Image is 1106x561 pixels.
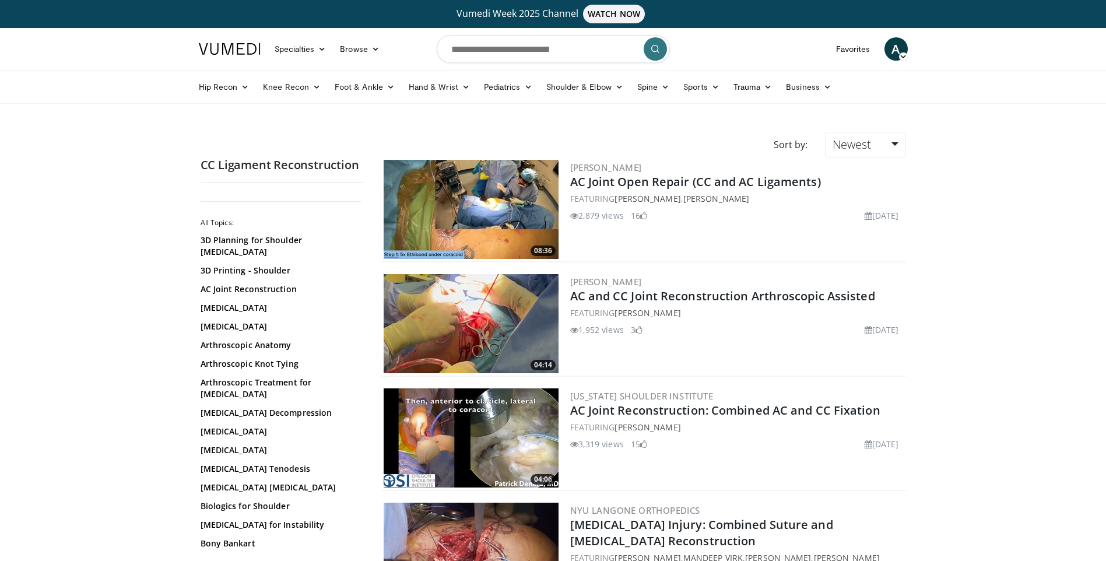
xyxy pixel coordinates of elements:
a: 08:36 [384,160,559,259]
a: [MEDICAL_DATA] [201,302,358,314]
a: Shoulder & Elbow [539,75,630,99]
a: Business [779,75,838,99]
a: [MEDICAL_DATA] Injury: Combined Suture and [MEDICAL_DATA] Reconstruction [570,517,833,549]
li: 3,319 views [570,438,624,450]
a: Newest [825,132,905,157]
a: 3D Planning for Shoulder [MEDICAL_DATA] [201,234,358,258]
a: Hip Recon [192,75,257,99]
a: [PERSON_NAME] [615,193,680,204]
a: Browse [333,37,387,61]
a: Pediatrics [477,75,539,99]
a: [PERSON_NAME] [570,276,642,287]
a: A [884,37,908,61]
a: [PERSON_NAME] [615,422,680,433]
a: Arthroscopic Knot Tying [201,358,358,370]
img: 87a2f675-e01a-490e-b8ad-775bb0e7443f.300x170_q85_crop-smart_upscale.jpg [384,274,559,373]
a: AC and CC Joint Reconstruction Arthroscopic Assisted [570,288,875,304]
div: FEATURING [570,421,904,433]
a: [MEDICAL_DATA] Tenodesis [201,463,358,475]
li: [DATE] [865,438,899,450]
img: 70018961-345c-4e59-8388-c223ddd775a1.300x170_q85_crop-smart_upscale.jpg [384,388,559,488]
div: FEATURING [570,307,904,319]
span: 04:14 [531,360,556,370]
a: Knee Recon [256,75,328,99]
li: 1,952 views [570,324,624,336]
a: [US_STATE] Shoulder Institute [570,390,714,402]
li: [DATE] [865,324,899,336]
img: VuMedi Logo [199,43,261,55]
img: f7f295c3-d113-4f56-bfe3-8119dad7cbdc.300x170_q85_crop-smart_upscale.jpg [384,160,559,259]
a: [PERSON_NAME] [570,162,642,173]
li: [DATE] [865,209,899,222]
a: [MEDICAL_DATA] for Instability [201,519,358,531]
span: Newest [833,136,871,152]
span: 08:36 [531,246,556,256]
a: Specialties [268,37,333,61]
a: AC Joint Reconstruction: Combined AC and CC Fixation [570,402,880,418]
a: Spine [630,75,676,99]
a: Vumedi Week 2025 ChannelWATCH NOW [201,5,906,23]
a: Bony Bankart [201,538,358,549]
a: 3D Printing - Shoulder [201,265,358,276]
span: 04:06 [531,474,556,485]
a: Arthroscopic Treatment for [MEDICAL_DATA] [201,377,358,400]
a: 04:06 [384,388,559,488]
input: Search topics, interventions [437,35,670,63]
li: 2,879 views [570,209,624,222]
a: AC Joint Reconstruction [201,283,358,295]
h2: CC Ligament Reconstruction [201,157,364,173]
a: Biologics for Shoulder [201,500,358,512]
li: 3 [631,324,642,336]
a: [MEDICAL_DATA] [MEDICAL_DATA] [201,482,358,493]
a: Favorites [829,37,877,61]
a: [MEDICAL_DATA] [201,444,358,456]
a: Hand & Wrist [402,75,477,99]
a: Sports [676,75,726,99]
li: 15 [631,438,647,450]
a: Arthroscopic Anatomy [201,339,358,351]
a: [MEDICAL_DATA] Decompression [201,407,358,419]
a: [PERSON_NAME] [615,307,680,318]
a: Foot & Ankle [328,75,402,99]
h2: All Topics: [201,218,361,227]
a: AC Joint Open Repair (CC and AC Ligaments) [570,174,821,190]
span: WATCH NOW [583,5,645,23]
div: Sort by: [765,132,816,157]
a: [MEDICAL_DATA] [201,426,358,437]
a: [PERSON_NAME] [683,193,749,204]
a: NYU Langone Orthopedics [570,504,700,516]
a: [MEDICAL_DATA] [201,321,358,332]
a: 04:14 [384,274,559,373]
div: FEATURING , [570,192,904,205]
li: 16 [631,209,647,222]
a: Trauma [726,75,780,99]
